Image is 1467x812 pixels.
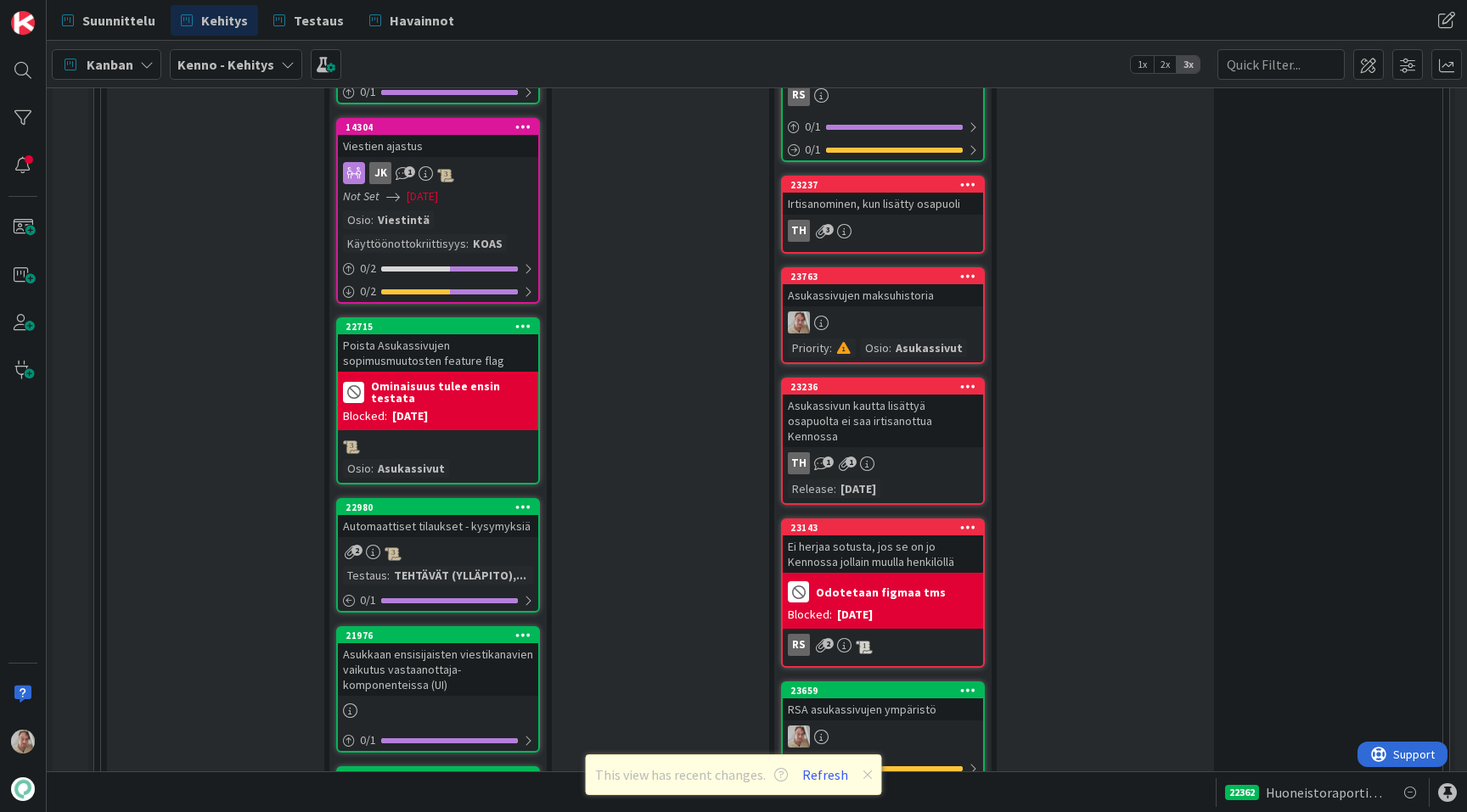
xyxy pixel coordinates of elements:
div: 22980 [346,501,538,513]
span: Testaus [294,10,344,31]
span: 2 [351,545,363,556]
div: 0/1 [338,81,538,103]
div: 22715Poista Asukassivujen sopimusmuutosten feature flag [338,319,538,372]
div: 23763Asukassivujen maksuhistoria [783,269,983,306]
div: TH [783,452,983,474]
div: Osio [343,210,371,229]
img: Visit kanbanzone.com [11,11,35,35]
div: 22715 [346,321,538,333]
div: 14304 [346,121,538,133]
span: Kanban [87,54,133,75]
div: 21976 [338,628,538,643]
div: Blocked: [343,407,387,425]
div: 23236 [783,379,983,395]
span: : [371,459,374,478]
a: Havainnot [359,5,464,36]
span: : [889,339,891,357]
div: 23237Irtisanominen, kun lisätty osapuoli [783,177,983,215]
div: Priority [788,339,829,357]
div: JK [338,162,538,184]
div: 23763 [790,271,983,283]
div: JK [369,162,391,184]
span: Havainnot [390,10,454,31]
span: 1 [404,166,415,177]
span: Suunnittelu [82,10,155,31]
div: 14304 [338,120,538,135]
div: 21976Asukkaan ensisijaisten viestikanavien vaikutus vastaanottaja-komponenteissa (UI) [338,628,538,696]
b: Kenno - Kehitys [177,56,274,73]
img: SL [788,311,810,333]
div: Blocked: [788,606,832,624]
div: 22362 [1225,785,1259,800]
div: 22715 [338,319,538,334]
div: RS [783,84,983,106]
div: Asukassivujen maksuhistoria [783,284,983,306]
div: SL [783,311,983,333]
div: TH [783,220,983,242]
div: TEHTÄVÄT (YLLÄPITO),... [390,566,531,585]
span: 0 / 1 [805,141,821,159]
span: : [466,234,469,253]
div: TH [788,220,810,242]
b: Ominaisuus tulee ensin testata [371,380,533,404]
span: 1x [1131,56,1154,73]
span: 1 [823,456,834,468]
span: [DATE] [407,188,438,205]
div: Viestintä [374,210,434,229]
div: Asukassivut [891,339,967,357]
div: Asukassivun kautta lisättyä osapuolta ei saa irtisanottua Kennossa [783,395,983,447]
span: Support [36,3,77,23]
div: 23143Ei herjaa sotusta, jos se on jo Kennossa jollain muulla henkilöllä [783,520,983,573]
div: Testaus [343,566,387,585]
span: : [834,479,836,498]
div: 23763 [783,269,983,284]
img: SL [788,725,810,748]
div: 23237 [790,179,983,191]
div: RS [788,634,810,656]
span: 2x [1154,56,1177,73]
span: 0 / 1 [360,83,376,101]
span: 0 / 2 [360,283,376,300]
div: 0/1 [338,590,538,611]
div: [DATE] [836,479,880,498]
div: 23143 [790,522,983,534]
div: 23659RSA asukassivujen ympäristö [783,683,983,720]
div: 21976 [346,630,538,641]
span: This view has recent changes. [595,764,788,785]
div: RS [783,634,983,656]
div: 0/1 [338,730,538,751]
b: Odotetaan figmaa tms [816,586,946,598]
div: 0/2 [338,281,538,302]
div: 20301 [338,768,538,805]
div: KOAS [469,234,507,253]
div: 20301 [338,768,538,783]
div: Käyttöönottokriittisyys [343,234,466,253]
div: 14304Viestien ajastus [338,120,538,157]
div: 0/1 [783,116,983,137]
input: Quick Filter... [1217,49,1345,80]
span: 2 [823,638,834,649]
div: 0/1 [783,758,983,779]
span: 0 / 1 [360,591,376,609]
div: Automaattiset tilaukset - kysymyksiä [338,515,538,537]
span: 3x [1177,56,1200,73]
span: : [371,210,374,229]
div: 20301 [346,770,538,781]
div: [DATE] [392,407,428,425]
div: 23659 [783,683,983,698]
span: Kehitys [201,10,248,31]
i: Not Set [343,188,379,204]
img: SL [11,730,35,753]
div: 23143 [783,520,983,535]
img: avatar [11,777,35,801]
div: 23236Asukassivun kautta lisättyä osapuolta ei saa irtisanottua Kennossa [783,379,983,447]
span: 1 [846,456,857,468]
div: 0/2 [338,258,538,279]
span: 0 / 1 [360,731,376,749]
div: Poista Asukassivujen sopimusmuutosten feature flag [338,334,538,372]
div: 22980 [338,500,538,515]
div: Osio [343,459,371,478]
div: 23236 [790,381,983,393]
span: Huoneistoraportin automaattinen liittäminen backendissä - UI muutokset [1266,782,1386,803]
span: : [387,566,390,585]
